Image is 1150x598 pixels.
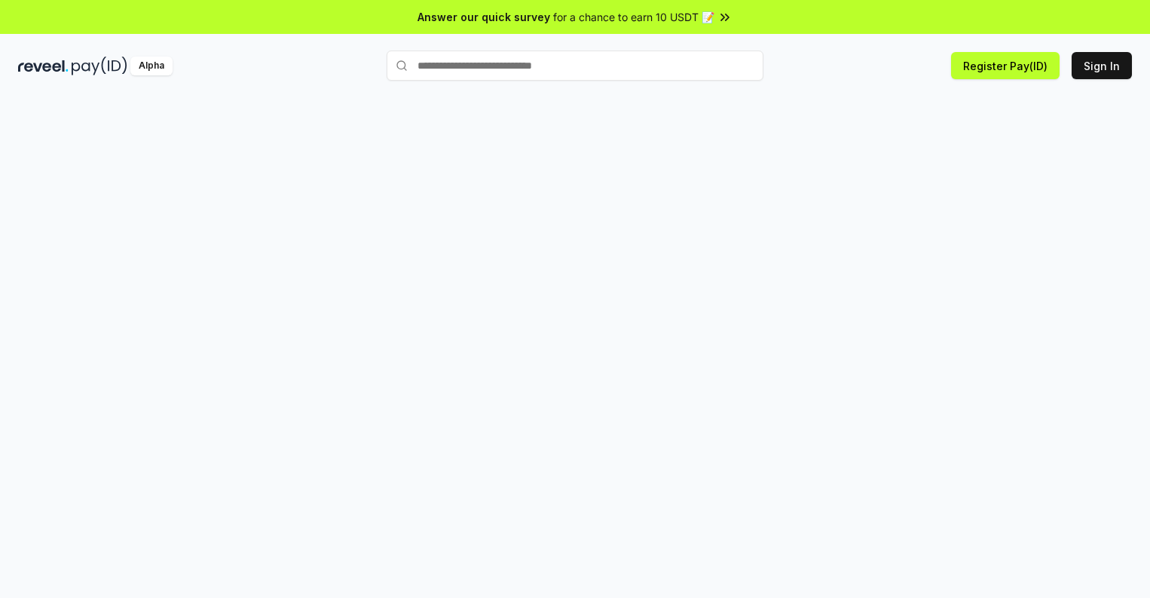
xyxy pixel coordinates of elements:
[18,57,69,75] img: reveel_dark
[130,57,173,75] div: Alpha
[72,57,127,75] img: pay_id
[951,52,1060,79] button: Register Pay(ID)
[417,9,550,25] span: Answer our quick survey
[1072,52,1132,79] button: Sign In
[553,9,714,25] span: for a chance to earn 10 USDT 📝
